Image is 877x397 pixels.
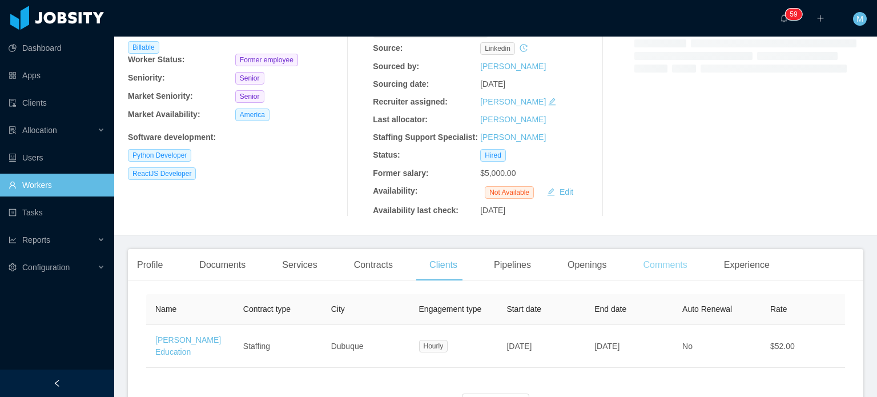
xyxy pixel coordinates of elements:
b: Last allocator: [373,115,428,124]
span: Name [155,304,176,314]
div: Pipelines [485,249,540,281]
sup: 59 [785,9,802,20]
span: [DATE] [480,206,505,215]
b: Staffing Support Specialist: [373,133,478,142]
a: icon: userWorkers [9,174,105,197]
span: linkedin [480,42,515,55]
span: [DATE] [480,79,505,89]
i: icon: edit [548,98,556,106]
span: Auto Renewal [682,304,732,314]
b: Software development : [128,133,216,142]
span: Start date [506,304,541,314]
p: 9 [794,9,798,20]
div: Experience [715,249,779,281]
div: Services [273,249,326,281]
p: 5 [790,9,794,20]
b: Source: [373,43,403,53]
b: Seniority: [128,73,165,82]
div: Profile [128,249,172,281]
span: Former employee [235,54,298,66]
i: icon: solution [9,126,17,134]
span: [DATE] [594,342,619,351]
b: Status: [373,150,400,159]
a: [PERSON_NAME] [480,133,546,142]
div: Clients [420,249,466,281]
span: Billable [128,41,159,54]
span: Allocation [22,126,57,135]
span: ReactJS Developer [128,167,196,180]
span: End date [594,304,626,314]
i: icon: setting [9,263,17,271]
span: City [331,304,345,314]
span: Senior [235,90,264,103]
td: $52.00 [761,325,849,368]
span: Reports [22,235,50,244]
span: $5,000.00 [480,169,516,178]
button: icon: editEdit [542,185,578,199]
a: [PERSON_NAME] [480,115,546,124]
b: Sourcing date: [373,79,429,89]
i: icon: history [520,44,528,52]
span: Contract type [243,304,291,314]
a: icon: appstoreApps [9,64,105,87]
span: Staffing [243,342,270,351]
a: [PERSON_NAME] [480,62,546,71]
a: icon: profileTasks [9,201,105,224]
div: Documents [190,249,255,281]
span: Hired [480,149,506,162]
span: Senior [235,72,264,85]
i: icon: bell [780,14,788,22]
span: Python Developer [128,149,191,162]
td: Dubuque [322,325,410,368]
b: Recruiter assigned: [373,97,448,106]
a: icon: robotUsers [9,146,105,169]
b: Worker Status: [128,55,184,64]
b: Availability last check: [373,206,458,215]
a: icon: auditClients [9,91,105,114]
i: icon: line-chart [9,236,17,244]
i: icon: plus [816,14,824,22]
span: M [856,12,863,26]
span: [DATE] [506,342,532,351]
span: America [235,109,269,121]
span: Hourly [419,340,448,352]
a: [PERSON_NAME] [480,97,546,106]
a: [PERSON_NAME] Education [155,335,221,356]
span: Engagement type [419,304,482,314]
b: Former salary: [373,169,428,178]
b: Market Seniority: [128,91,193,101]
span: Rate [770,304,787,314]
b: Availability: [373,186,417,195]
span: Configuration [22,263,70,272]
b: Sourced by: [373,62,419,71]
div: Contracts [345,249,402,281]
a: icon: pie-chartDashboard [9,37,105,59]
b: Market Availability: [128,110,200,119]
td: No [673,325,761,368]
div: Openings [558,249,616,281]
div: Comments [634,249,696,281]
